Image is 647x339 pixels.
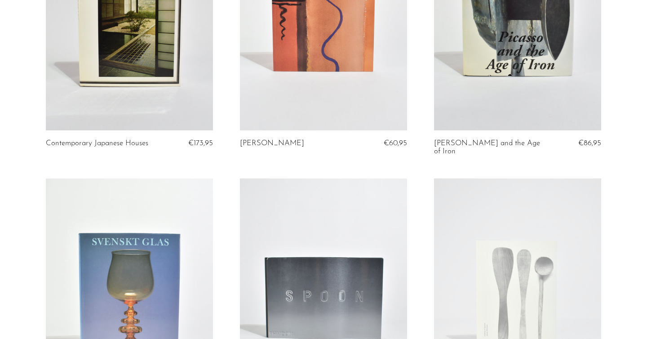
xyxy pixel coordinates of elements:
[188,139,213,147] span: €173,95
[434,139,545,156] a: [PERSON_NAME] and the Age of Iron
[46,139,148,147] a: Contemporary Japanese Houses
[240,139,304,147] a: [PERSON_NAME]
[384,139,407,147] span: €60,95
[578,139,601,147] span: €86,95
